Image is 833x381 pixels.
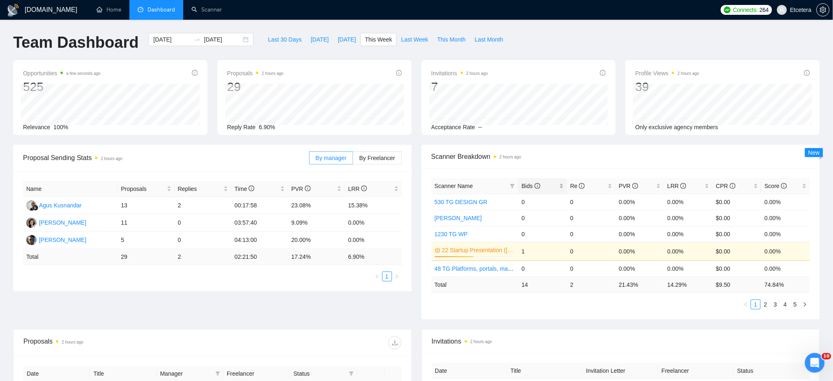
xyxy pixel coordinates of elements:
[392,272,402,281] button: right
[23,249,118,265] td: Total
[432,336,810,346] span: Invitations
[192,6,222,13] a: searchScanner
[771,300,780,309] a: 3
[761,300,771,309] li: 2
[781,300,790,309] a: 4
[632,183,638,189] span: info-circle
[231,214,288,232] td: 03:57:40
[365,35,392,44] span: This Week
[66,71,100,76] time: a few seconds ago
[435,265,535,272] a: 48 TG Platforms, portals, marketplaces
[567,260,616,276] td: 0
[716,183,735,189] span: CPR
[805,353,825,373] iframe: Intercom live chat
[121,184,165,193] span: Proposals
[249,186,254,191] span: info-circle
[741,300,751,309] li: Previous Page
[771,300,780,309] li: 3
[178,184,222,193] span: Replies
[53,124,68,130] span: 100%
[500,155,521,159] time: 2 hours ago
[435,215,482,221] a: [PERSON_NAME]
[345,249,402,265] td: 6.90 %
[333,33,360,46] button: [DATE]
[7,4,20,17] img: logo
[616,242,664,260] td: 0.00%
[431,79,488,95] div: 7
[791,300,800,309] a: 5
[435,199,488,205] a: 530 TG DESIGN GR
[194,36,201,43] span: to
[148,6,175,13] span: Dashboard
[192,70,198,76] span: info-circle
[431,124,475,130] span: Acceptance Rate
[470,33,508,46] button: Last Month
[227,68,284,78] span: Proposals
[567,210,616,226] td: 0
[388,336,402,349] button: download
[194,36,201,43] span: swap-right
[288,197,345,214] td: 23.08%
[396,70,402,76] span: info-circle
[347,367,355,380] span: filter
[713,194,761,210] td: $0.00
[291,186,311,192] span: PVR
[305,186,311,191] span: info-circle
[518,194,567,210] td: 0
[118,181,174,197] th: Proposals
[713,276,761,293] td: $ 9.50
[316,155,346,161] span: By manager
[349,371,354,376] span: filter
[39,201,82,210] div: Agus Kusnandar
[800,300,810,309] li: Next Page
[397,33,433,46] button: Last Week
[567,226,616,242] td: 0
[235,186,254,192] span: Time
[664,260,713,276] td: 0.00%
[435,231,468,237] a: 1230 TG WP
[372,272,382,281] button: left
[635,79,699,95] div: 39
[360,33,397,46] button: This Week
[23,336,212,349] div: Proposals
[101,156,122,161] time: 2 hours ago
[751,300,760,309] a: 1
[761,276,810,293] td: 74.84 %
[567,242,616,260] td: 0
[227,124,256,130] span: Reply Rate
[471,339,492,344] time: 2 hours ago
[288,214,345,232] td: 9.09%
[616,260,664,276] td: 0.00%
[372,272,382,281] li: Previous Page
[600,70,606,76] span: info-circle
[389,339,401,346] span: download
[32,205,38,211] img: gigradar-bm.png
[761,260,810,276] td: 0.00%
[741,300,751,309] button: left
[817,7,829,13] span: setting
[268,35,302,44] span: Last 30 Days
[97,6,121,13] a: homeHome
[800,300,810,309] button: right
[804,70,810,76] span: info-circle
[658,363,734,379] th: Freelancer
[713,210,761,226] td: $0.00
[437,35,466,44] span: This Month
[521,183,540,189] span: Bids
[23,153,309,163] span: Proposal Sending Stats
[338,35,356,44] span: [DATE]
[803,302,808,307] span: right
[345,197,402,214] td: 15.38%
[435,247,441,253] span: crown
[118,214,174,232] td: 11
[508,180,517,192] span: filter
[619,183,638,189] span: PVR
[664,242,713,260] td: 0.00%
[259,124,275,130] span: 6.90%
[730,183,736,189] span: info-circle
[761,210,810,226] td: 0.00%
[401,35,428,44] span: Last Week
[432,363,508,379] th: Date
[751,300,761,309] li: 1
[761,226,810,242] td: 0.00%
